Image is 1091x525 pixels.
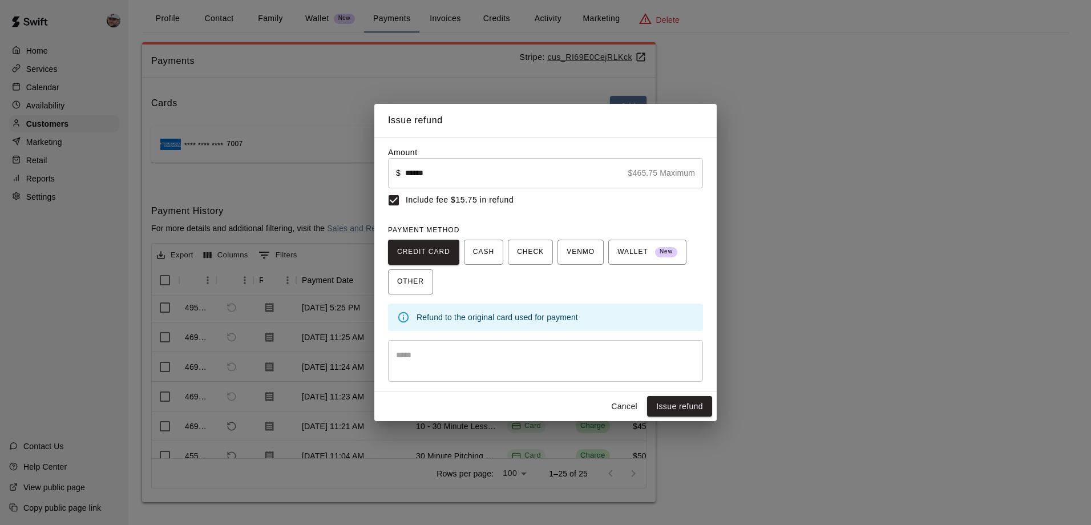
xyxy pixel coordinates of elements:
span: CREDIT CARD [397,243,450,261]
button: CREDIT CARD [388,240,459,265]
span: PAYMENT METHOD [388,226,459,234]
span: VENMO [567,243,595,261]
span: CHECK [517,243,544,261]
span: Include fee $15.75 in refund [406,194,514,206]
span: OTHER [397,273,424,291]
button: Issue refund [647,396,712,417]
h2: Issue refund [374,104,717,137]
button: CASH [464,240,503,265]
p: $465.75 Maximum [628,167,695,179]
button: OTHER [388,269,433,294]
button: CHECK [508,240,553,265]
button: WALLET New [608,240,686,265]
span: New [655,244,677,260]
button: VENMO [557,240,604,265]
p: $ [396,167,401,179]
span: CASH [473,243,494,261]
span: WALLET [617,243,677,261]
label: Amount [388,148,418,157]
button: Cancel [606,396,643,417]
div: Refund to the original card used for payment [417,307,694,328]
